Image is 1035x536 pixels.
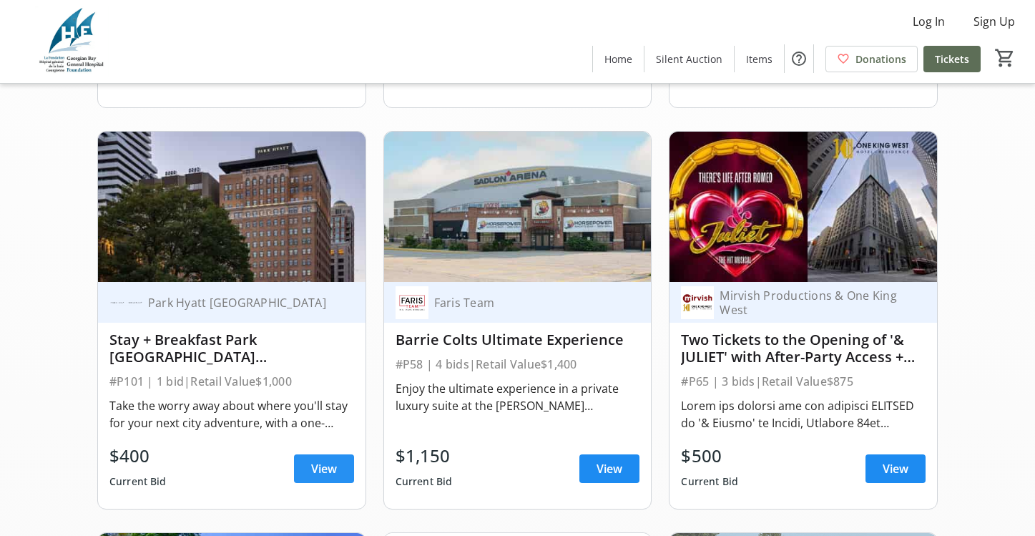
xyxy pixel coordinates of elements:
[681,397,926,432] div: Lorem ips dolorsi ame con adipisci ELITSED do '& Eiusmo' te Incidi, Utlabore 84et (dolorem) al en...
[785,44,813,73] button: Help
[396,354,640,374] div: #P58 | 4 bids | Retail Value $1,400
[962,10,1026,33] button: Sign Up
[913,13,945,30] span: Log In
[681,443,738,469] div: $500
[396,469,453,494] div: Current Bid
[923,46,981,72] a: Tickets
[9,6,136,77] img: Georgian Bay General Hospital Foundation's Logo
[396,380,640,414] div: Enjoy the ultimate experience in a private luxury suite at the [PERSON_NAME][GEOGRAPHIC_DATA], wa...
[109,397,354,432] div: Take the worry away about where you'll stay for your next city adventure, with a one-nights stay ...
[735,46,784,72] a: Items
[681,331,926,366] div: Two Tickets to the Opening of '& JULIET' with After-Party Access + Hotel Stay at [GEOGRAPHIC_DATA]
[901,10,956,33] button: Log In
[384,132,652,282] img: Barrie Colts Ultimate Experience
[714,288,908,317] div: Mirvish Productions & One King West
[865,454,926,483] a: View
[681,371,926,391] div: #P65 | 3 bids | Retail Value $875
[142,296,337,310] div: Park Hyatt [GEOGRAPHIC_DATA]
[604,52,632,67] span: Home
[935,52,969,67] span: Tickets
[109,371,354,391] div: #P101 | 1 bid | Retail Value $1,000
[746,52,772,67] span: Items
[109,331,354,366] div: Stay + Breakfast Park [GEOGRAPHIC_DATA] [GEOGRAPHIC_DATA]
[396,331,640,349] div: Barrie Colts Ultimate Experience
[396,443,453,469] div: $1,150
[109,286,142,319] img: Park Hyatt Toronto
[98,132,366,282] img: Stay + Breakfast Park Hyatt Toronto
[669,132,937,282] img: Two Tickets to the Opening of '& JULIET' with After-Party Access + Hotel Stay at One King West
[597,460,622,477] span: View
[681,469,738,494] div: Current Bid
[579,454,639,483] a: View
[825,46,918,72] a: Donations
[973,13,1015,30] span: Sign Up
[428,296,623,310] div: Faris Team
[644,46,734,72] a: Silent Auction
[109,443,167,469] div: $400
[681,286,714,319] img: Mirvish Productions & One King West
[396,286,428,319] img: Faris Team
[992,45,1018,71] button: Cart
[855,52,906,67] span: Donations
[593,46,644,72] a: Home
[109,469,167,494] div: Current Bid
[311,460,337,477] span: View
[294,454,354,483] a: View
[656,52,722,67] span: Silent Auction
[883,460,908,477] span: View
